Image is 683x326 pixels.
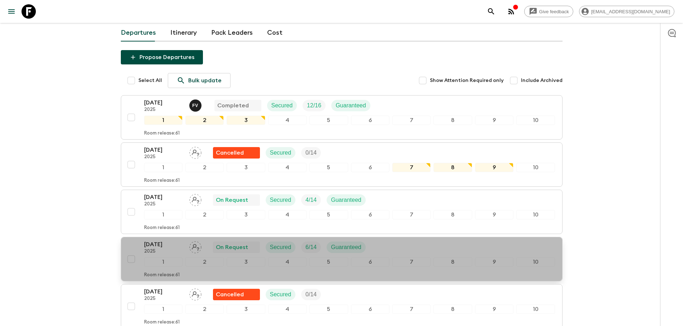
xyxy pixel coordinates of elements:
div: 9 [475,163,513,172]
div: 10 [516,163,555,172]
p: Guaranteed [336,101,366,110]
div: 9 [475,116,513,125]
p: 0 / 14 [305,149,317,157]
div: 10 [516,116,555,125]
p: Room release: 61 [144,225,180,231]
button: Propose Departures [121,50,203,64]
p: [DATE] [144,193,184,201]
div: Secured [267,100,297,111]
div: 3 [227,210,265,219]
p: Secured [271,101,293,110]
div: 6 [351,163,389,172]
p: Room release: 61 [144,131,180,136]
p: Room release: 61 [144,320,180,325]
span: Assign pack leader [189,149,201,155]
p: [DATE] [144,240,184,249]
button: [DATE]2025Francisco ValeroCompletedSecuredTrip FillGuaranteed12345678910Room release:61 [121,95,563,140]
div: 9 [475,257,513,267]
div: 7 [392,116,431,125]
a: Cost [267,24,283,42]
div: 2 [185,210,224,219]
p: Cancelled [216,149,244,157]
p: Cancelled [216,290,244,299]
div: Flash Pack cancellation [213,289,260,300]
span: Select All [138,77,162,84]
p: [DATE] [144,287,184,296]
span: Assign pack leader [189,243,201,249]
button: menu [4,4,19,19]
button: [DATE]2025Assign pack leaderOn RequestSecuredTrip FillGuaranteed12345678910Room release:61 [121,190,563,234]
div: 3 [227,163,265,172]
div: 3 [227,305,265,314]
div: 5 [309,116,348,125]
p: 2025 [144,201,184,207]
div: 4 [268,116,307,125]
div: 8 [433,257,472,267]
div: 1 [144,116,182,125]
span: Give feedback [535,9,573,14]
div: 7 [392,163,431,172]
div: 2 [185,116,224,125]
div: Flash Pack cancellation [213,147,260,159]
div: 8 [433,305,472,314]
button: [DATE]2025Assign pack leaderFlash Pack cancellationSecuredTrip Fill12345678910Room release:61 [121,142,563,187]
div: 7 [392,257,431,267]
p: Secured [270,149,291,157]
div: 5 [309,163,348,172]
div: 2 [185,305,224,314]
a: Departures [121,24,156,42]
div: 10 [516,257,555,267]
button: search adventures [484,4,498,19]
div: 9 [475,305,513,314]
div: 4 [268,305,307,314]
div: 2 [185,163,224,172]
div: 9 [475,210,513,219]
div: Trip Fill [303,100,326,111]
p: On Request [216,196,248,204]
div: 1 [144,305,182,314]
p: 6 / 14 [305,243,317,252]
span: [EMAIL_ADDRESS][DOMAIN_NAME] [587,9,674,14]
a: Give feedback [524,6,573,17]
button: [DATE]2025Assign pack leaderOn RequestSecuredTrip FillGuaranteed12345678910Room release:61 [121,237,563,281]
div: 6 [351,257,389,267]
div: 4 [268,257,307,267]
div: 2 [185,257,224,267]
div: Secured [266,289,296,300]
span: Include Archived [521,77,563,84]
div: Trip Fill [301,147,321,159]
div: 10 [516,305,555,314]
p: [DATE] [144,146,184,154]
p: Secured [270,290,291,299]
div: 1 [144,257,182,267]
div: 6 [351,210,389,219]
div: 3 [227,116,265,125]
div: Secured [266,194,296,206]
p: 0 / 14 [305,290,317,299]
p: 12 / 16 [307,101,321,110]
span: Francisco Valero [189,102,203,107]
div: 7 [392,305,431,314]
p: 4 / 14 [305,196,317,204]
p: 2025 [144,107,184,113]
p: Completed [217,101,249,110]
p: Guaranteed [331,243,361,252]
div: 4 [268,210,307,219]
a: Bulk update [168,73,231,88]
p: Secured [270,196,291,204]
p: Guaranteed [331,196,361,204]
p: On Request [216,243,248,252]
div: 5 [309,257,348,267]
span: Assign pack leader [189,196,201,202]
div: Trip Fill [301,289,321,300]
div: 8 [433,163,472,172]
div: 7 [392,210,431,219]
p: Bulk update [188,76,222,85]
a: Pack Leaders [211,24,253,42]
div: [EMAIL_ADDRESS][DOMAIN_NAME] [579,6,674,17]
div: 3 [227,257,265,267]
p: [DATE] [144,98,184,107]
div: Secured [266,242,296,253]
div: 1 [144,163,182,172]
div: 5 [309,305,348,314]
